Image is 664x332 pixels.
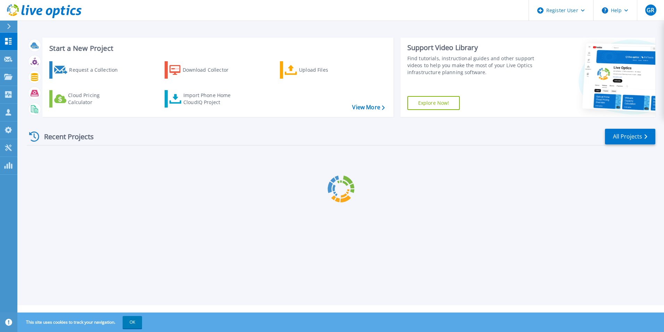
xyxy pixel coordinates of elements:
[183,63,238,77] div: Download Collector
[407,55,537,76] div: Find tutorials, instructional guides and other support videos to help you make the most of your L...
[19,316,142,329] span: This site uses cookies to track your navigation.
[407,43,537,52] div: Support Video Library
[69,63,125,77] div: Request a Collection
[49,90,127,108] a: Cloud Pricing Calculator
[183,92,238,106] div: Import Phone Home CloudIQ Project
[647,7,654,13] span: GR
[123,316,142,329] button: OK
[165,61,242,79] a: Download Collector
[27,128,103,145] div: Recent Projects
[49,61,127,79] a: Request a Collection
[280,61,357,79] a: Upload Files
[605,129,655,144] a: All Projects
[68,92,124,106] div: Cloud Pricing Calculator
[407,96,460,110] a: Explore Now!
[352,104,384,111] a: View More
[49,45,384,52] h3: Start a New Project
[299,63,355,77] div: Upload Files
